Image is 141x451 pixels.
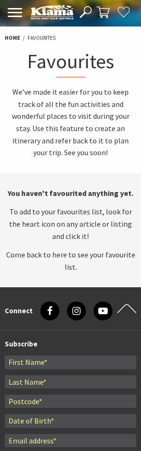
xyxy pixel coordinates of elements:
h3: Connect [5,307,33,315]
strong: You haven't favourited anything yet. [8,188,133,198]
input: Email address* [5,434,136,447]
p: To add to your favourites list, look for the heart icon on any article or listing and click it! [5,206,136,242]
input: Date of Birth* [5,414,136,427]
input: First Name* [5,355,136,369]
input: Postcode* [5,395,136,408]
h1: Favourites [5,48,136,78]
a: Home [5,34,20,42]
input: Last Name* [5,375,136,389]
h3: Subscribe [5,340,136,348]
img: Kiama Logo [31,5,74,19]
p: We’ve made it easier for you to keep track of all the fun activities and wonderful places to visi... [5,86,136,159]
p: Come back to here to see your favourite list. [5,249,136,273]
li: Favourites [28,34,56,43]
